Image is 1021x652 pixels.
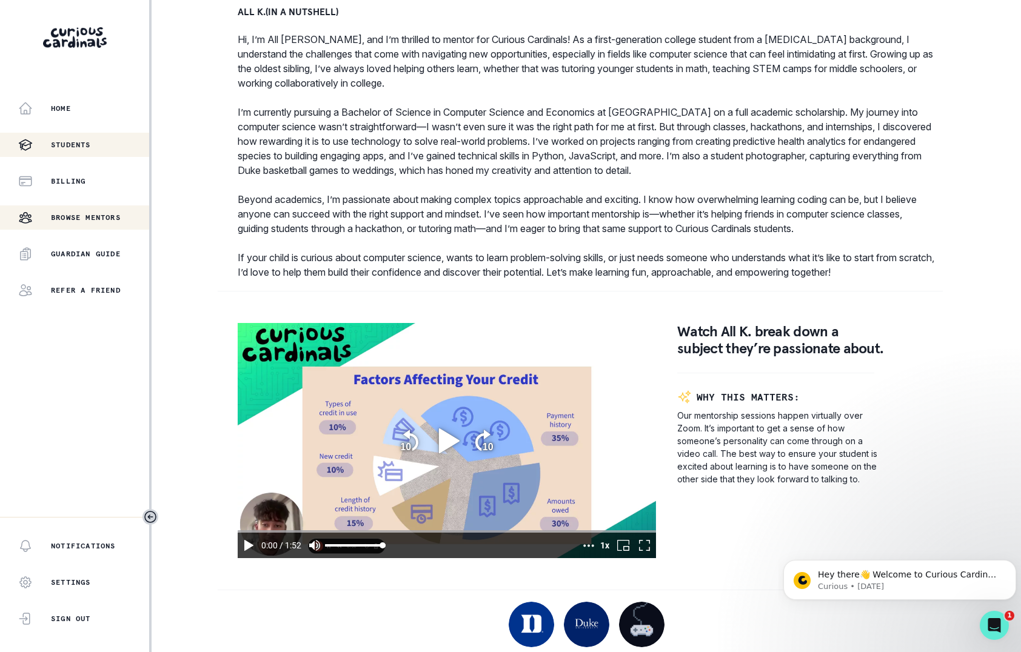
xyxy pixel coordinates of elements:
[51,249,121,259] p: Guardian Guide
[1005,611,1014,620] span: 1
[564,602,609,647] img: Duke University II
[677,323,886,356] p: Watch All K. break down a subject they’re passionate about.
[51,577,91,587] p: Settings
[51,614,91,624] p: Sign Out
[238,250,935,279] p: If your child is curious about computer science, wants to learn problem-solving skills, or just n...
[43,27,107,48] img: Curious Cardinals Logo
[677,409,886,485] p: Our mentorship sessions happen virtually over Zoom. It’s important to get a sense of how someone’...
[238,4,338,19] p: All K. (IN A NUTSHELL)
[697,390,800,404] p: WHY THIS MATTERS:
[51,176,85,186] p: Billing
[778,534,1021,619] iframe: Intercom notifications message
[509,602,554,647] img: Duke University I
[238,192,935,236] p: Beyond academics, I’m passionate about making complex topics approachable and exciting. I know ho...
[51,213,121,222] p: Browse Mentors
[980,611,1009,640] iframe: Intercom live chat
[51,140,91,150] p: Students
[51,541,116,551] p: Notifications
[51,104,71,113] p: Home
[238,32,935,90] p: Hi, I’m All [PERSON_NAME], and I’m thrilled to mentor for Curious Cardinals! As a first-generatio...
[619,602,664,647] img: Gamer
[51,285,121,295] p: Refer a friend
[238,105,935,178] p: I’m currently pursuing a Bachelor of Science in Computer Science and Economics at [GEOGRAPHIC_DAT...
[142,509,158,525] button: Toggle sidebar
